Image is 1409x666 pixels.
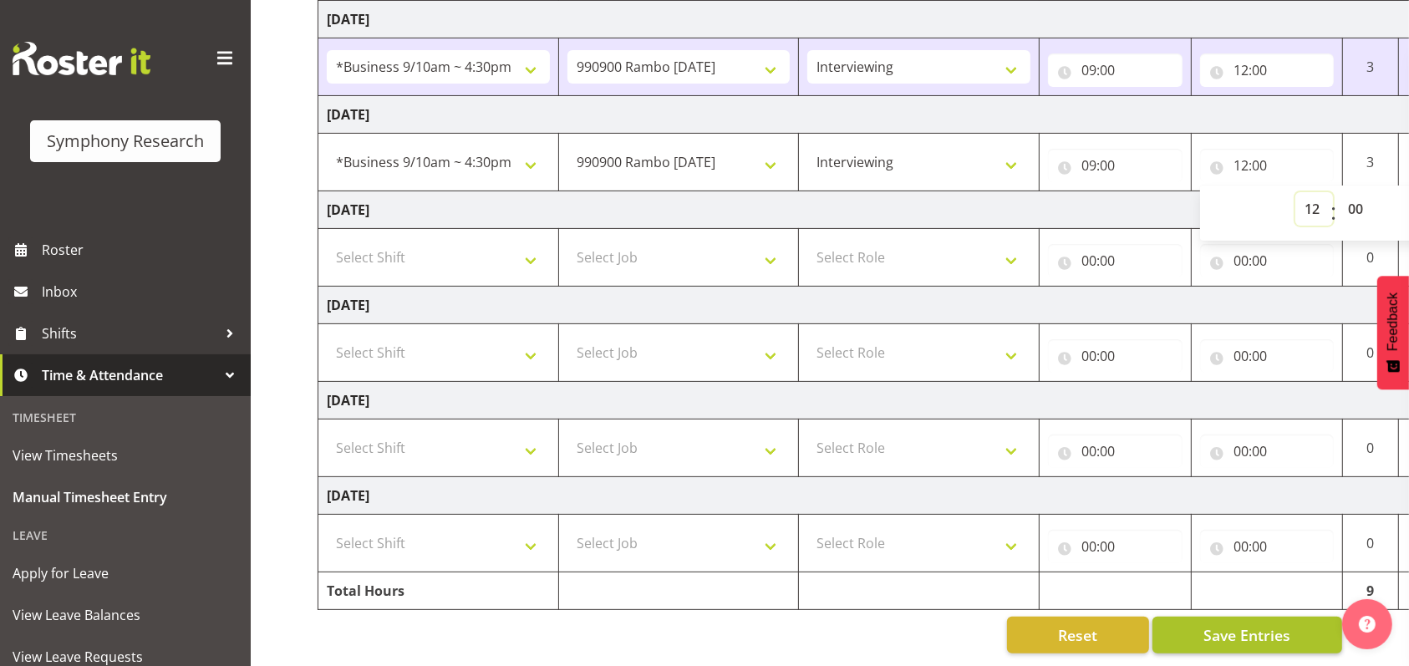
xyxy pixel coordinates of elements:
[13,561,238,586] span: Apply for Leave
[1330,192,1336,234] span: :
[4,476,247,518] a: Manual Timesheet Entry
[1048,244,1183,277] input: Click to select...
[1343,38,1399,96] td: 3
[1200,435,1335,468] input: Click to select...
[1048,149,1183,182] input: Click to select...
[13,602,238,628] span: View Leave Balances
[1377,276,1409,389] button: Feedback - Show survey
[1386,292,1401,351] span: Feedback
[1343,134,1399,191] td: 3
[13,485,238,510] span: Manual Timesheet Entry
[1007,617,1149,653] button: Reset
[4,435,247,476] a: View Timesheets
[318,572,559,610] td: Total Hours
[1343,572,1399,610] td: 9
[1058,624,1097,646] span: Reset
[42,279,242,304] span: Inbox
[1200,149,1335,182] input: Click to select...
[13,42,150,75] img: Rosterit website logo
[47,129,204,154] div: Symphony Research
[42,237,242,262] span: Roster
[1343,324,1399,382] td: 0
[13,443,238,468] span: View Timesheets
[1200,244,1335,277] input: Click to select...
[42,363,217,388] span: Time & Attendance
[1343,515,1399,572] td: 0
[4,594,247,636] a: View Leave Balances
[1048,339,1183,373] input: Click to select...
[1343,229,1399,287] td: 0
[4,518,247,552] div: Leave
[4,400,247,435] div: Timesheet
[1152,617,1342,653] button: Save Entries
[1048,530,1183,563] input: Click to select...
[1343,419,1399,477] td: 0
[42,321,217,346] span: Shifts
[1200,530,1335,563] input: Click to select...
[1048,53,1183,87] input: Click to select...
[4,552,247,594] a: Apply for Leave
[1200,339,1335,373] input: Click to select...
[1359,616,1376,633] img: help-xxl-2.png
[1200,53,1335,87] input: Click to select...
[1048,435,1183,468] input: Click to select...
[1203,624,1290,646] span: Save Entries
